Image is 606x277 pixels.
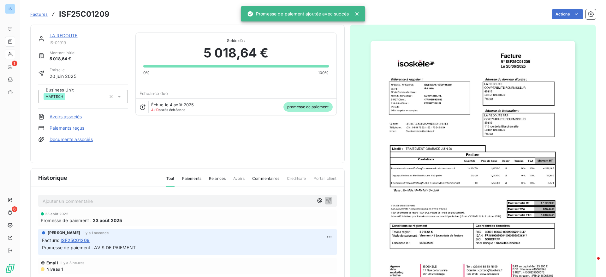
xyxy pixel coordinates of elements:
[42,245,136,250] span: Promesse de paiement : AVIS DE PAIEMENT
[50,73,76,80] span: 20 juin 2025
[45,212,68,216] span: 23 août 2025
[151,108,159,112] span: J+10
[93,217,122,224] span: 23 août 2025
[5,263,15,273] img: Logo LeanPay
[209,176,226,186] span: Relances
[50,114,82,120] a: Avoirs associés
[252,176,279,186] span: Commentaires
[182,176,201,186] span: Paiements
[61,237,90,244] span: ISF25C01209
[140,91,168,96] span: Échéance due
[143,70,150,76] span: 0%
[50,67,76,73] span: Émise le
[143,38,329,44] span: Solde dû :
[61,261,84,265] span: il y a 3 heures
[46,267,63,272] span: Niveau 1
[5,4,15,14] div: IS
[42,237,59,244] span: Facture :
[12,61,17,66] span: 1
[46,260,58,265] span: Email
[50,136,93,143] a: Documents associés
[166,176,175,187] span: Tout
[233,176,245,186] span: Avoirs
[585,256,600,271] iframe: Intercom live chat
[38,174,68,182] span: Historique
[50,50,75,56] span: Montant initial
[50,125,84,131] a: Paiements reçus
[552,9,583,19] button: Actions
[50,56,75,62] span: 5 018,64 €
[12,206,17,212] span: 6
[5,62,15,72] a: 1
[59,9,110,20] h3: ISF25C01209
[313,176,336,186] span: Portail client
[30,11,48,17] a: Factures
[48,230,80,236] span: [PERSON_NAME]
[50,40,128,45] span: IS-01919
[318,70,329,76] span: 100%
[41,217,92,224] span: Promesse de paiement :
[151,108,186,112] span: après échéance
[204,44,269,62] span: 5 018,64 €
[151,102,194,107] span: Échue le 4 août 2025
[45,95,63,98] span: MARTECH
[247,8,349,20] div: Promesse de paiement ajoutée avec succès
[30,12,48,17] span: Factures
[83,231,109,235] span: il y a 1 seconde
[283,102,333,112] span: promesse de paiement
[287,176,306,186] span: Creditsafe
[50,33,78,38] a: LA REDOUTE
